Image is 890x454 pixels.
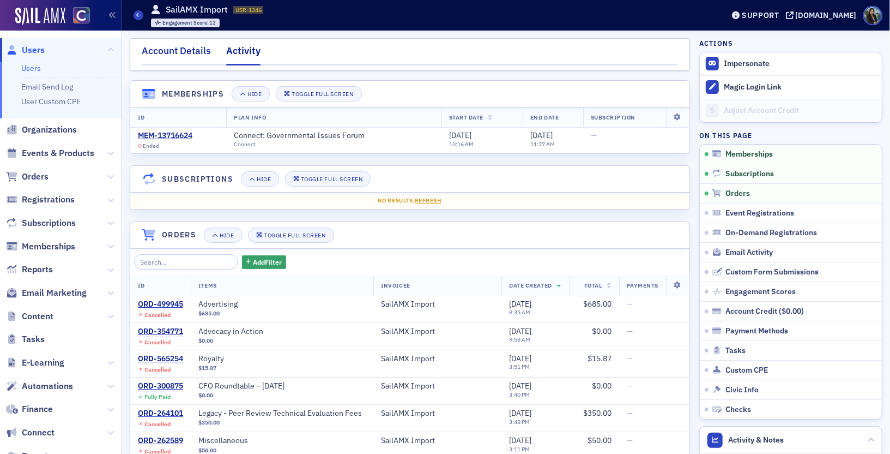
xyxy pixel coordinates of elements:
span: [DATE] [509,354,531,363]
span: Ended [143,142,159,150]
span: SailAMX Import [381,409,494,419]
a: SailAMX Import [381,354,435,364]
a: Content [6,310,53,322]
span: Payment Methods [725,326,788,336]
span: Connect [22,427,55,439]
div: Adjust Account Credit [724,106,876,116]
div: No results. [138,196,682,205]
button: Hide [204,228,242,243]
span: [DATE] [509,435,531,445]
span: $685.00 [583,299,612,309]
a: ORD-354771 [138,327,183,337]
a: Finance [6,403,53,415]
span: Finance [22,403,53,415]
a: Users [21,63,41,73]
h4: Memberships [162,88,224,100]
span: Tasks [725,346,746,356]
span: On-Demand Registrations [725,228,817,238]
button: Toggle Full Screen [285,171,371,187]
time: 3:40 PM [509,391,530,398]
a: ORD-565254 [138,354,183,364]
span: Memberships [725,150,773,159]
h4: Orders [162,229,196,241]
img: SailAMX [15,8,65,25]
time: 8:35 AM [509,308,530,316]
a: View Homepage [65,7,90,26]
span: Organizations [22,124,77,136]
span: $50.00 [588,435,612,445]
a: Email Marketing [6,287,87,299]
span: SailAMX Import [381,300,494,309]
div: Toggle Full Screen [301,176,362,182]
button: Toggle Full Screen [276,86,362,101]
span: Tasks [22,333,45,345]
a: ORD-300875 [138,381,183,391]
h4: Subscriptions [162,174,233,185]
span: Start Date [449,113,483,121]
span: Engagement Scores [725,287,796,297]
a: ORD-264101 [138,409,183,419]
span: CFO Roundtable – February 2019 [198,381,336,391]
div: Engagement Score: 12 [151,19,220,27]
a: Organizations [6,124,77,136]
button: Magic Login Link [700,75,882,99]
span: Refresh [415,196,442,204]
span: Activity & Notes [729,434,784,446]
a: Reports [6,264,53,276]
a: Miscellaneous [198,436,336,446]
time: 3:11 PM [509,445,530,453]
a: SailAMX Import [381,409,435,419]
span: SailAMX Import [381,436,494,446]
a: E-Learning [6,357,64,369]
div: ORD-262589 [138,436,183,446]
a: ORD-499945 [138,300,183,309]
div: Fully Paid [144,393,171,401]
a: Users [6,44,45,56]
time: 10:16 AM [449,140,474,148]
a: Connect: Governmental Issues Forum [234,131,374,141]
div: Cancelled [144,421,171,428]
span: $0.00 [198,392,213,399]
button: [DOMAIN_NAME] [786,11,861,19]
span: Royalty [198,354,336,364]
div: SailAMX Import [381,436,435,446]
div: Hide [257,176,271,182]
input: Search… [134,254,238,270]
a: SailAMX Import [381,381,435,391]
span: Advocacy in Action [198,327,336,337]
span: Engagement Score : [162,19,210,26]
a: Memberships [6,241,75,253]
span: Memberships [22,241,75,253]
a: SailAMX Import [381,327,435,337]
span: SailAMX Import [381,381,494,391]
span: USR-1346 [235,6,262,14]
span: Content [22,310,53,322]
span: Date Created [509,282,552,289]
span: Automations [22,380,73,392]
span: Email Activity [725,248,773,258]
span: Registrations [22,194,75,206]
span: Events & Products [22,147,94,159]
span: Subscriptions [725,169,774,179]
span: Civic Info [725,385,759,395]
div: Account Credit ( ) [725,307,804,316]
span: — [627,381,633,391]
span: — [591,130,597,140]
div: Toggle Full Screen [264,232,325,238]
span: Custom CPE [725,366,768,375]
a: MEM-13716624 [138,131,192,141]
h4: Actions [699,38,733,48]
span: Reports [22,264,53,276]
span: — [627,354,633,363]
a: Email Send Log [21,82,73,92]
div: Cancelled [144,366,171,373]
span: $350.00 [198,419,220,426]
button: Impersonate [724,59,770,69]
span: E-Learning [22,357,64,369]
div: Account Details [142,44,211,64]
